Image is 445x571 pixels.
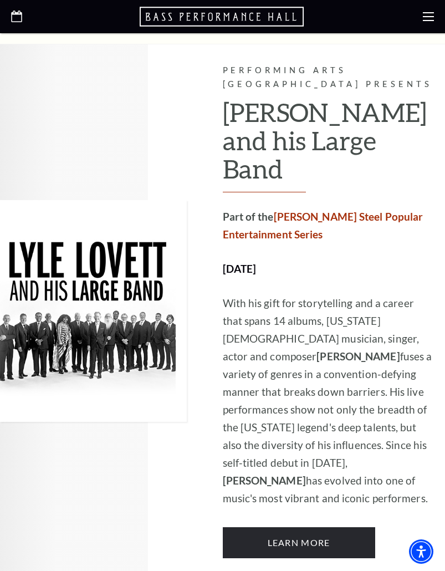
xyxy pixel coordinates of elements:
[409,539,433,564] div: Accessibility Menu
[223,98,434,192] h2: [PERSON_NAME] and his Large Band
[223,294,434,507] p: With his gift for storytelling and a career that spans 14 albums, [US_STATE][DEMOGRAPHIC_DATA] mu...
[223,210,423,241] a: [PERSON_NAME] Steel Popular Entertainment Series
[140,6,306,28] a: Open this option
[223,474,306,487] strong: [PERSON_NAME]
[223,64,434,91] p: Performing Arts [GEOGRAPHIC_DATA] Presents
[223,527,375,558] a: Learn More Lyle Lovett and his Large Band
[223,210,423,241] strong: Part of the
[11,11,22,23] a: Open this option
[223,262,257,275] strong: [DATE]
[316,350,400,363] strong: [PERSON_NAME]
